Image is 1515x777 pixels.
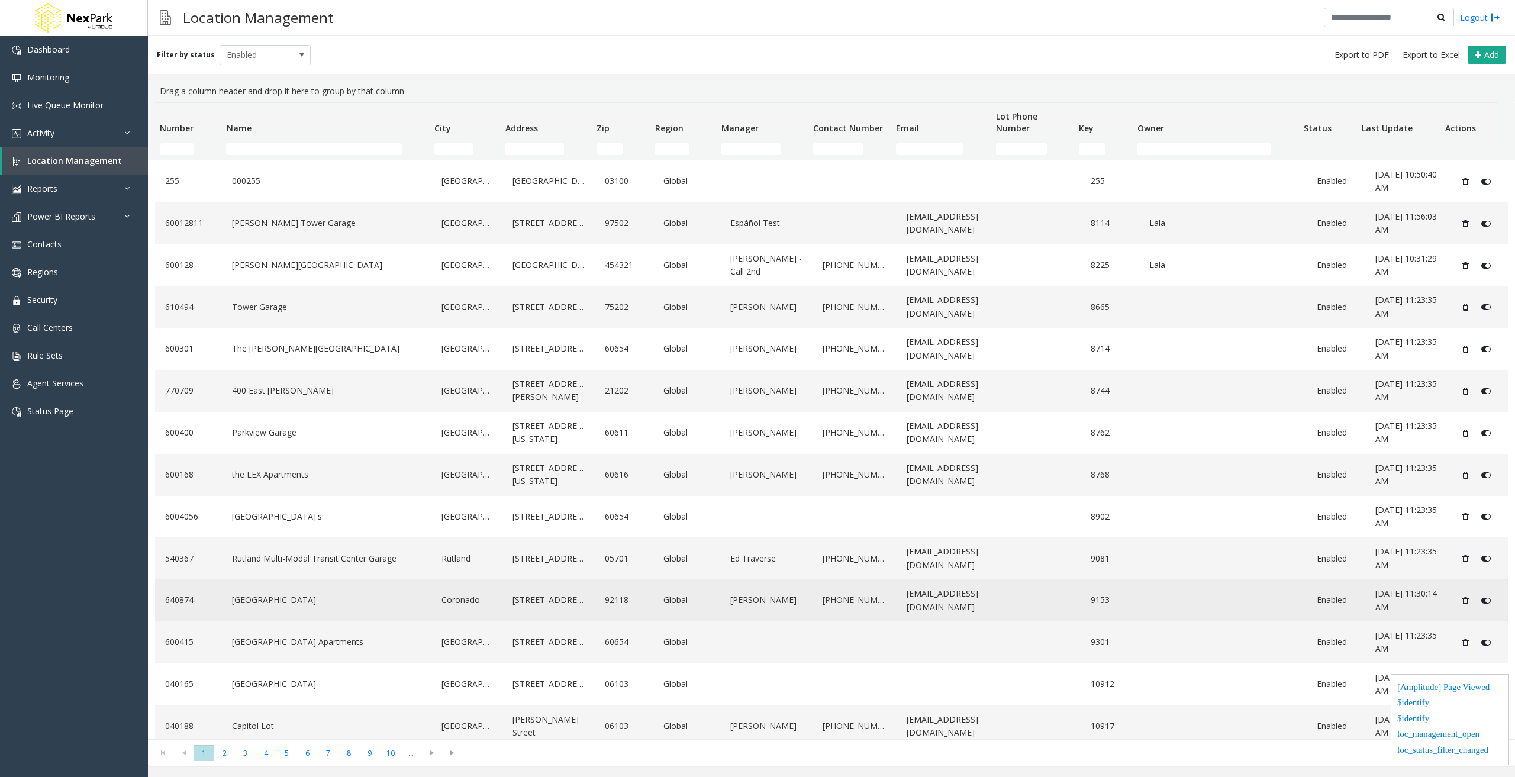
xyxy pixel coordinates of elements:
a: 610494 [162,298,215,317]
a: Enabled [1314,339,1358,358]
a: [PERSON_NAME] Tower Garage [229,214,424,233]
button: Export to Excel [1398,47,1465,63]
a: 8768 [1088,465,1132,484]
a: 06103 [602,675,646,694]
img: 'icon' [12,296,21,305]
a: 60611 [602,423,646,442]
a: [PHONE_NUMBER] [820,298,889,317]
span: Regions [27,266,58,278]
a: 75202 [602,298,646,317]
a: Enabled [1314,298,1358,317]
a: [DATE] 11:23:35 AM [1372,333,1442,365]
a: [DATE] 10:31:29 AM [1372,249,1442,282]
a: Global [660,549,713,568]
a: [STREET_ADDRESS] [510,507,588,526]
a: [GEOGRAPHIC_DATA] [229,675,424,694]
img: 'icon' [12,73,21,83]
a: [PERSON_NAME] - Call 2nd [727,249,805,282]
a: [DATE] 10:50:40 AM [1372,165,1442,198]
td: Manager Filter [717,138,808,160]
a: Global [660,591,713,610]
span: Rule Sets [27,350,63,361]
div: loc_status_filter_changed [1397,743,1503,759]
a: Enabled [1314,423,1358,442]
a: [STREET_ADDRESS] [510,339,588,358]
span: [DATE] 11:23:35 AM [1375,462,1437,486]
button: Disable [1475,172,1497,191]
a: 92118 [602,591,646,610]
img: logout [1491,11,1500,24]
input: Lot Phone Number Filter [996,143,1047,155]
a: [EMAIL_ADDRESS][DOMAIN_NAME] [904,542,990,575]
a: 400 East [PERSON_NAME] [229,381,424,400]
button: Delete [1456,172,1475,191]
button: Disable [1475,633,1497,652]
a: [DATE] 11:23:35 AM [1372,626,1442,659]
a: 600415 [162,633,215,652]
span: Address [505,122,538,134]
span: [DATE] 11:23:35 AM [1375,546,1437,570]
a: 8665 [1088,298,1132,317]
a: [GEOGRAPHIC_DATA] [439,172,495,191]
a: [PHONE_NUMBER] [820,549,889,568]
a: 03100 [602,172,646,191]
span: Page 10 [380,745,401,761]
a: Parkview Garage [229,423,424,442]
button: Add [1468,46,1506,65]
a: Rutland Multi-Modal Transit Center Garage [229,549,424,568]
a: [DATE] 11:30:14 AM [1372,584,1442,617]
a: [GEOGRAPHIC_DATA] [229,591,424,610]
button: Disable [1475,382,1497,401]
td: Number Filter [155,138,221,160]
a: Lala [1146,214,1300,233]
a: Enabled [1314,675,1358,694]
button: Disable [1475,507,1497,526]
a: [EMAIL_ADDRESS][DOMAIN_NAME] [904,333,990,365]
a: Global [660,256,713,275]
span: Live Queue Monitor [27,99,104,111]
a: 9081 [1088,549,1132,568]
a: 540367 [162,549,215,568]
a: Global [660,381,713,400]
span: [DATE] 11:23:35 AM [1375,378,1437,402]
a: [GEOGRAPHIC_DATA] [439,423,495,442]
a: Enabled [1314,633,1358,652]
span: [DATE] 11:57:34 AM [1375,714,1437,738]
span: [DATE] 11:23:35 AM [1375,336,1437,360]
button: Delete [1456,591,1475,610]
span: Power BI Reports [27,211,95,222]
a: 8762 [1088,423,1132,442]
a: [PHONE_NUMBER] [820,423,889,442]
td: Name Filter [221,138,429,160]
span: [DATE] 10:31:29 AM [1375,253,1437,277]
a: [DATE] 11:57:34 AM [1372,710,1442,743]
td: Email Filter [891,138,991,160]
a: [GEOGRAPHIC_DATA] [439,465,495,484]
span: Page 8 [339,745,359,761]
span: Contacts [27,238,62,250]
a: 60654 [602,507,646,526]
a: [GEOGRAPHIC_DATA]'s [229,507,424,526]
span: Dashboard [27,44,70,55]
a: Global [660,717,713,736]
button: Disable [1475,424,1497,443]
a: 9153 [1088,591,1132,610]
a: 255 [162,172,215,191]
input: Contact Number Filter [813,143,863,155]
a: Global [660,339,713,358]
button: Disable [1475,340,1497,359]
span: Monitoring [27,72,69,83]
a: Enabled [1314,591,1358,610]
span: Zip [597,122,610,134]
button: Disable [1475,256,1497,275]
td: Region Filter [650,138,716,160]
a: [PHONE_NUMBER] [820,339,889,358]
a: [PHONE_NUMBER] [820,256,889,275]
a: Espáñol Test [727,214,805,233]
a: 06103 [602,717,646,736]
span: [DATE] 11:30:14 AM [1375,588,1437,612]
span: Go to the last page [442,744,463,761]
a: [PERSON_NAME] [727,339,805,358]
img: 'icon' [12,407,21,417]
a: [EMAIL_ADDRESS][DOMAIN_NAME] [904,710,990,743]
